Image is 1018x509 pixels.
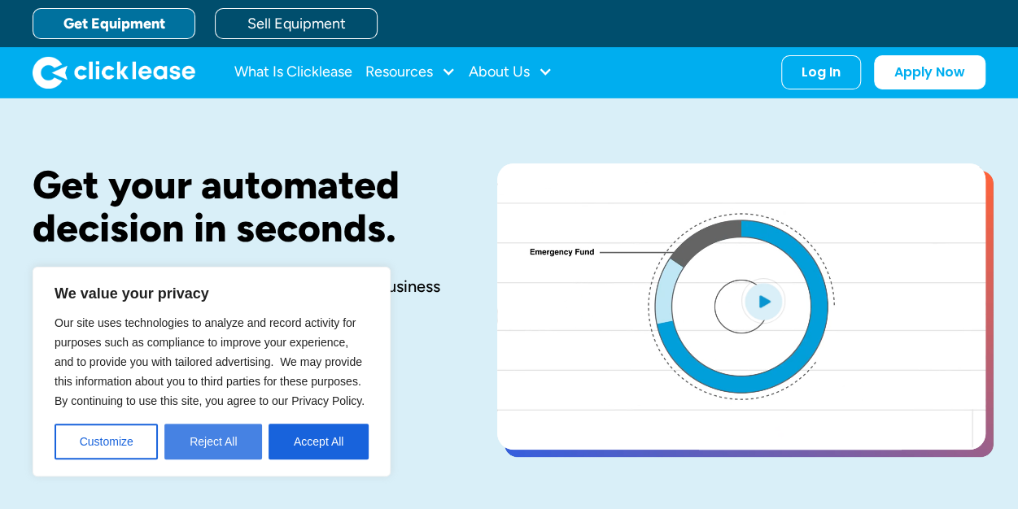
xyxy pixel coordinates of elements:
[55,424,158,459] button: Customize
[164,424,262,459] button: Reject All
[874,55,985,89] a: Apply Now
[33,163,445,250] h1: Get your automated decision in seconds.
[234,56,352,89] a: What Is Clicklease
[741,278,785,324] img: Blue play button logo on a light blue circular background
[33,267,391,476] div: We value your privacy
[365,56,456,89] div: Resources
[469,56,553,89] div: About Us
[33,56,195,89] a: home
[33,56,195,89] img: Clicklease logo
[269,424,369,459] button: Accept All
[55,284,369,303] p: We value your privacy
[55,316,365,407] span: Our site uses technologies to analyze and record activity for purposes such as compliance to impr...
[33,8,195,39] a: Get Equipment
[497,163,985,450] a: open lightbox
[802,64,841,80] div: Log In
[215,8,378,39] a: Sell Equipment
